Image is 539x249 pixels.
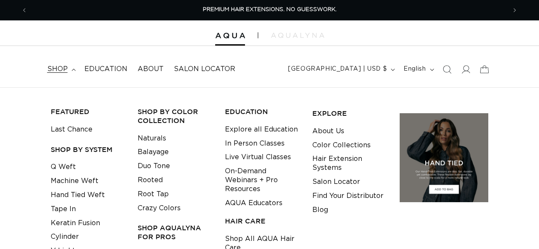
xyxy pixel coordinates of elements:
span: shop [47,65,68,74]
button: Previous announcement [15,2,34,18]
button: [GEOGRAPHIC_DATA] | USD $ [283,61,398,77]
span: Education [84,65,127,74]
a: Salon Locator [169,60,240,79]
button: English [398,61,437,77]
a: Naturals [138,132,166,146]
a: Find Your Distributor [312,189,383,203]
h3: EXPLORE [312,109,386,118]
summary: Search [438,60,456,79]
button: Next announcement [505,2,524,18]
a: Crazy Colors [138,201,181,215]
a: Keratin Fusion [51,216,100,230]
a: About [133,60,169,79]
a: Rooted [138,173,163,187]
a: Live Virtual Classes [225,150,291,164]
a: Duo Tone [138,159,170,173]
summary: shop [42,60,79,79]
a: Hair Extension Systems [312,152,386,175]
a: Tape In [51,202,76,216]
span: [GEOGRAPHIC_DATA] | USD $ [288,65,387,74]
h3: HAIR CARE [225,217,299,226]
h3: SHOP BY SYSTEM [51,145,125,154]
a: About Us [312,124,344,138]
a: Hand Tied Weft [51,188,105,202]
a: Q Weft [51,160,76,174]
a: Education [79,60,133,79]
h3: Shop by Color Collection [138,107,212,125]
a: Salon Locator [312,175,360,189]
a: On-Demand Webinars + Pro Resources [225,164,299,196]
h3: FEATURED [51,107,125,116]
a: Last Chance [51,123,92,137]
a: In Person Classes [225,137,285,151]
a: Balayage [138,145,169,159]
a: Root Tap [138,187,169,201]
span: About [138,65,164,74]
span: Salon Locator [174,65,235,74]
a: Explore all Education [225,123,298,137]
a: AQUA Educators [225,196,282,210]
a: Cylinder [51,230,79,244]
a: Machine Weft [51,174,98,188]
h3: EDUCATION [225,107,299,116]
span: PREMIUM HAIR EXTENSIONS. NO GUESSWORK. [203,7,337,12]
img: Aqua Hair Extensions [215,33,245,39]
h3: Shop AquaLyna for Pros [138,223,212,241]
a: Blog [312,203,328,217]
img: aqualyna.com [271,33,324,38]
span: English [404,65,426,74]
a: Color Collections [312,138,371,152]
